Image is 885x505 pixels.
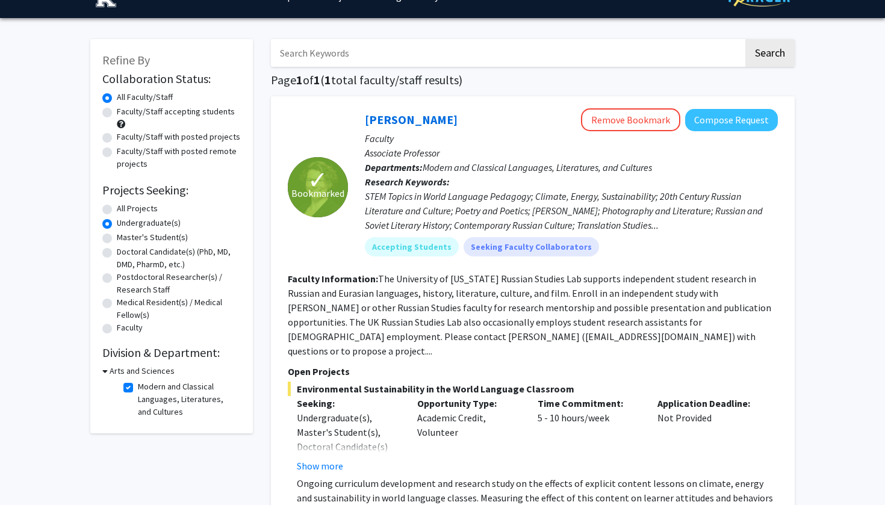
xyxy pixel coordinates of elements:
[117,131,240,143] label: Faculty/Staff with posted projects
[102,72,241,86] h2: Collaboration Status:
[117,296,241,321] label: Medical Resident(s) / Medical Fellow(s)
[324,72,331,87] span: 1
[423,161,652,173] span: Modern and Classical Languages, Literatures, and Cultures
[117,145,241,170] label: Faculty/Staff with posted remote projects
[365,131,778,146] p: Faculty
[117,321,143,334] label: Faculty
[297,459,343,473] button: Show more
[297,396,399,411] p: Seeking:
[464,237,599,256] mat-chip: Seeking Faculty Collaborators
[117,202,158,215] label: All Projects
[117,217,181,229] label: Undergraduate(s)
[288,382,778,396] span: Environmental Sustainability in the World Language Classroom
[288,273,771,357] fg-read-more: The University of [US_STATE] Russian Studies Lab supports independent student research in Russian...
[102,52,150,67] span: Refine By
[308,174,328,186] span: ✓
[117,231,188,244] label: Master's Student(s)
[110,365,175,377] h3: Arts and Sciences
[365,189,778,232] div: STEM Topics in World Language Pedagogy; Climate, Energy, Sustainability; 20th Century Russian Lit...
[117,105,235,118] label: Faculty/Staff accepting students
[538,396,640,411] p: Time Commitment:
[529,396,649,473] div: 5 - 10 hours/week
[365,161,423,173] b: Departments:
[745,39,795,67] button: Search
[271,39,744,67] input: Search Keywords
[314,72,320,87] span: 1
[117,271,241,296] label: Postdoctoral Researcher(s) / Research Staff
[117,91,173,104] label: All Faculty/Staff
[288,364,778,379] p: Open Projects
[291,186,344,200] span: Bookmarked
[288,273,378,285] b: Faculty Information:
[271,73,795,87] h1: Page of ( total faculty/staff results)
[117,246,241,271] label: Doctoral Candidate(s) (PhD, MD, DMD, PharmD, etc.)
[657,396,760,411] p: Application Deadline:
[102,345,241,360] h2: Division & Department:
[417,396,520,411] p: Opportunity Type:
[408,396,529,473] div: Academic Credit, Volunteer
[365,112,458,127] a: [PERSON_NAME]
[648,396,769,473] div: Not Provided
[685,109,778,131] button: Compose Request to Molly Blasing
[296,72,303,87] span: 1
[138,380,238,418] label: Modern and Classical Languages, Literatures, and Cultures
[365,237,459,256] mat-chip: Accepting Students
[9,451,51,496] iframe: Chat
[102,183,241,197] h2: Projects Seeking:
[365,176,450,188] b: Research Keywords:
[581,108,680,131] button: Remove Bookmark
[365,146,778,160] p: Associate Professor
